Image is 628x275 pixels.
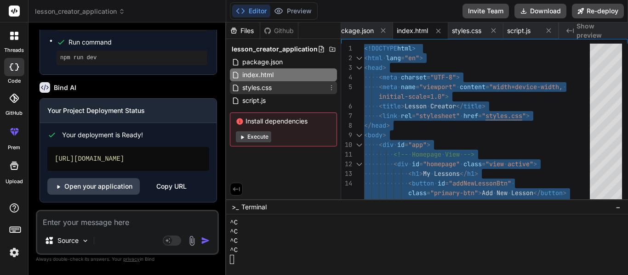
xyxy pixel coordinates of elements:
span: My Lessons [423,169,460,178]
div: 6 [341,101,352,111]
span: package.json [241,56,284,67]
span: head [371,121,386,129]
span: h1 [412,169,419,178]
span: styles.css [241,82,273,93]
a: Open your application [47,178,140,195]
span: rel [401,112,412,120]
span: index.html [397,26,428,35]
span: class [463,160,482,168]
span: = [478,112,482,120]
span: </ [364,121,371,129]
span: > [401,102,405,110]
span: package.json [333,26,374,35]
span: title [383,102,401,110]
div: Copy URL [156,178,187,195]
div: 12 [341,159,352,169]
span: div [383,140,394,149]
span: lesson_creator_application [35,7,125,16]
span: = [401,54,405,62]
span: > [386,121,390,129]
span: link [383,112,397,120]
span: index.html [241,69,274,80]
div: 14 [341,179,352,188]
span: Add New Lesson [482,189,533,197]
div: 2 [341,53,352,63]
span: "view active" [485,160,533,168]
span: > [563,198,566,207]
span: < [408,198,412,207]
div: Click to collapse the range. [353,140,365,150]
span: = [405,140,408,149]
span: = [419,160,423,168]
span: < [379,102,383,110]
span: "UTF-8" [430,73,456,81]
span: "lessonsList" [438,198,485,207]
div: [URL][DOMAIN_NAME] [47,147,209,171]
span: < [364,63,368,72]
button: − [614,200,622,214]
div: Files [226,26,260,35]
span: <!DOCTYPE [364,44,397,52]
span: "primary-btn" [430,189,478,197]
span: > [563,189,566,197]
span: h1 [467,169,474,178]
span: >_ [232,202,239,212]
span: = [445,179,449,187]
div: Click to collapse the range. [353,130,365,140]
p: Source [57,236,79,245]
span: html [397,44,412,52]
img: Pick Models [81,237,89,245]
div: 15 [341,198,352,208]
span: head [368,63,383,72]
button: Invite Team [462,4,509,18]
span: − [616,202,621,212]
span: > [383,63,386,72]
span: = [427,73,430,81]
span: > [383,131,386,139]
span: button [412,179,434,187]
span: script.js [241,95,267,106]
span: ^C [230,218,238,227]
span: </ [456,102,463,110]
div: 13 [341,169,352,179]
span: href [463,112,478,120]
span: id [412,160,419,168]
span: > [474,169,478,178]
div: Click to collapse the range. [353,159,365,169]
span: > [419,169,423,178]
div: Click to collapse the range. [353,53,365,63]
h3: Your Project Deployment Status [47,106,209,115]
span: </ [460,169,467,178]
span: "viewport" [419,83,456,91]
span: meta [383,73,397,81]
label: code [8,77,21,85]
span: styles.css [485,112,522,120]
div: 11 [341,150,352,159]
span: ^C [230,246,238,255]
span: title [463,102,482,110]
span: class [489,198,508,207]
span: = [482,160,485,168]
span: < [394,160,397,168]
span: Run command [69,38,207,47]
div: Click to collapse the range. [353,63,365,73]
span: styles.css [452,26,481,35]
button: Preview [270,5,315,17]
h6: Bind AI [54,83,76,92]
span: > [445,92,449,101]
span: < [408,179,412,187]
span: privacy [123,256,140,262]
span: Your deployment is Ready! [62,130,143,140]
span: < [379,73,383,81]
div: 1 [341,44,352,53]
div: Github [260,26,298,35]
span: name [401,83,416,91]
span: < [379,112,383,120]
p: Always double-check its answers. Your in Bind [36,255,219,264]
span: button [541,189,563,197]
span: Install dependencies [236,117,331,126]
span: </ [533,189,541,197]
span: charset [401,73,427,81]
span: " [522,112,526,120]
span: < [379,140,383,149]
